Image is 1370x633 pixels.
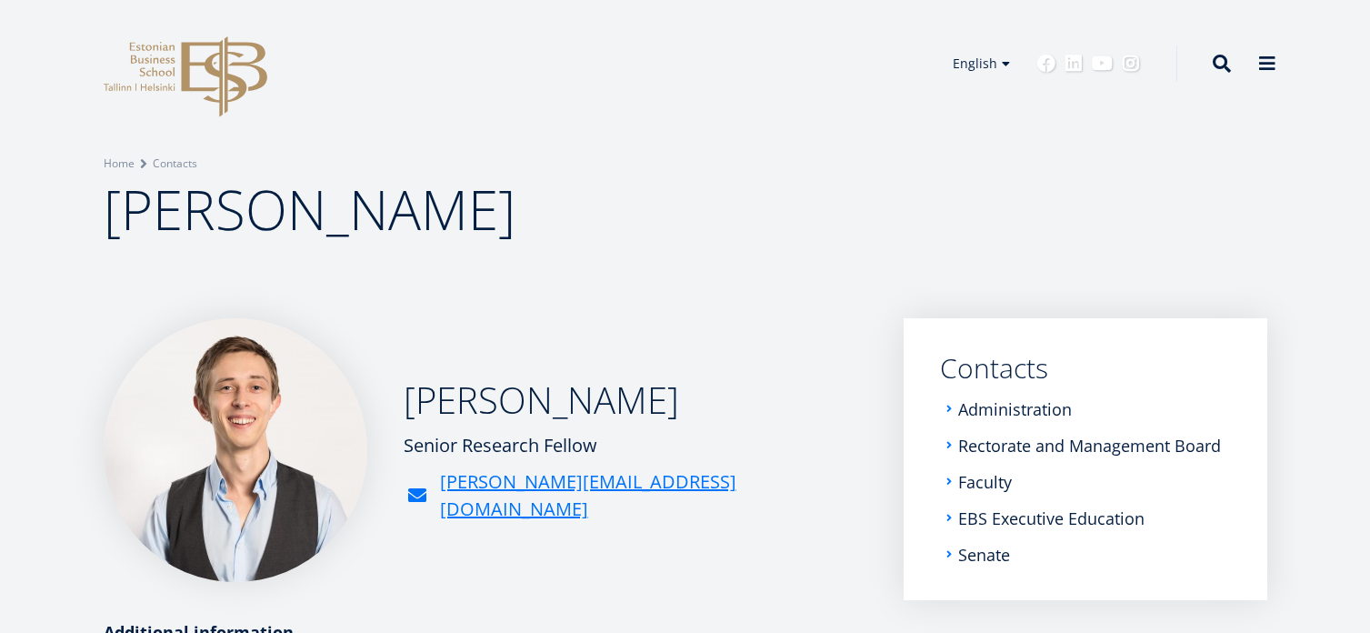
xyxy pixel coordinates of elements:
a: Administration [958,400,1072,418]
a: Facebook [1037,55,1055,73]
a: Faculty [958,473,1012,491]
h2: [PERSON_NAME] [404,377,867,423]
a: [PERSON_NAME][EMAIL_ADDRESS][DOMAIN_NAME] [440,468,867,523]
div: Senior Research Fellow [404,432,867,459]
a: Senate [958,546,1010,564]
img: Renee Pesor [104,318,367,582]
a: Home [104,155,135,173]
span: [PERSON_NAME] [104,172,515,246]
a: Instagram [1122,55,1140,73]
a: EBS Executive Education [958,509,1145,527]
a: Youtube [1092,55,1113,73]
a: Rectorate and Management Board [958,437,1221,455]
a: Contacts [940,355,1231,382]
a: Linkedin [1065,55,1083,73]
a: Contacts [153,155,197,173]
